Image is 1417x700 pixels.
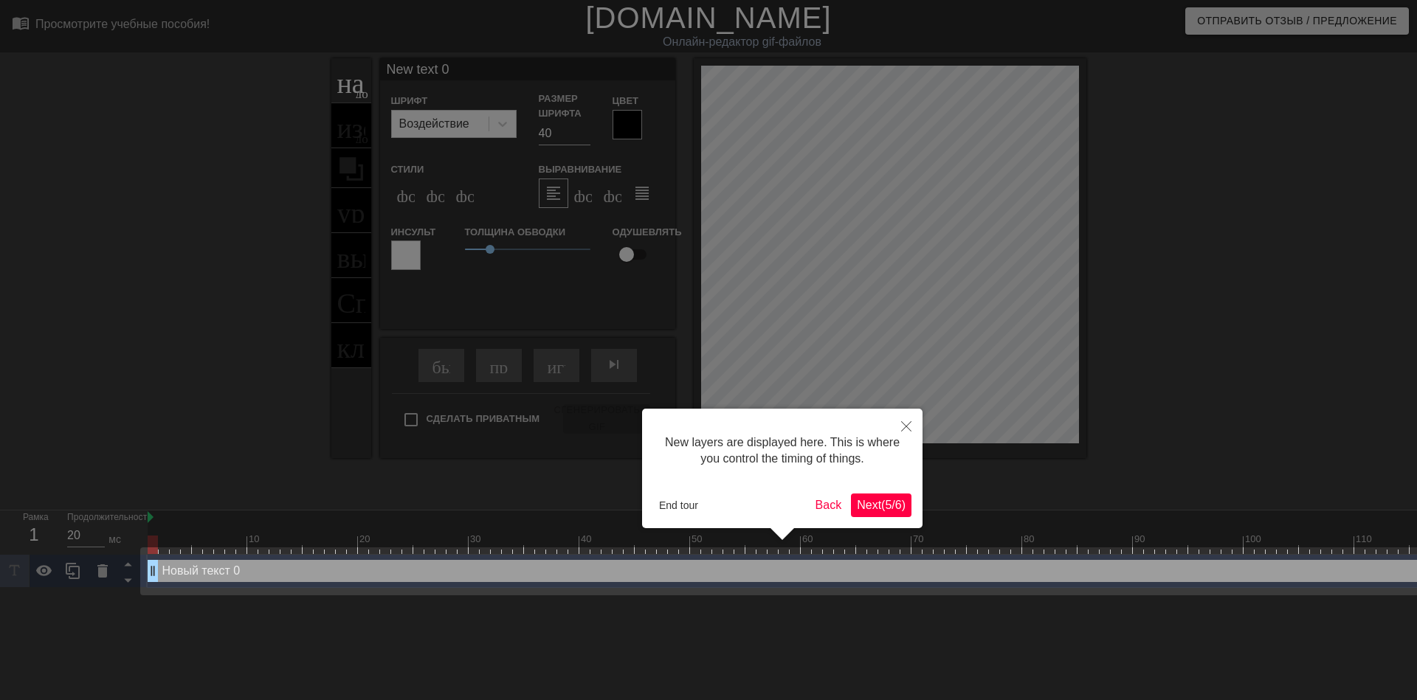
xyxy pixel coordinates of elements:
[851,493,911,517] button: Next
[653,420,911,482] div: New layers are displayed here. This is where you control the timing of things.
[890,409,923,443] button: Close
[653,494,704,516] button: End tour
[810,493,848,517] button: Back
[857,499,906,511] span: Next ( 5 / 6 )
